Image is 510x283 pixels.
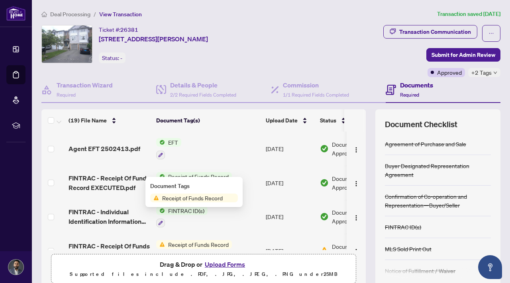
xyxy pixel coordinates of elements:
span: FINTRAC - Receipt Of Funds Record EXECUTED.pdf [69,173,150,192]
span: 2/2 Required Fields Completed [170,92,236,98]
div: Buyer Designated Representation Agreement [385,161,491,179]
div: FINTRAC ID(s) [385,223,421,231]
span: home [41,12,47,17]
th: Document Tag(s) [153,109,263,132]
th: (19) File Name [65,109,153,132]
span: Document Checklist [385,119,457,130]
p: Supported files include .PDF, .JPG, .JPEG, .PNG under 25 MB [56,269,351,279]
button: Transaction Communication [383,25,477,39]
button: Logo [350,142,363,155]
button: Logo [350,244,363,257]
h4: Transaction Wizard [57,80,113,90]
span: Status [320,116,336,125]
img: Status Icon [150,194,159,202]
span: Approved [437,68,462,77]
img: Status Icon [156,138,165,147]
img: Status Icon [156,172,165,181]
li: / [94,10,96,19]
span: Required [57,92,76,98]
img: Status Icon [156,206,165,215]
span: [STREET_ADDRESS][PERSON_NAME] [99,34,208,44]
img: Profile Icon [8,260,24,275]
img: Document Status [320,144,329,153]
button: Status IconReceipt of Funds Record [156,172,232,194]
th: Upload Date [263,109,317,132]
div: Document Tags [150,182,238,190]
span: EFT [165,138,181,147]
button: Logo [350,176,363,189]
img: logo [6,6,25,21]
span: +2 Tags [471,68,492,77]
button: Status IconEFT [156,138,181,159]
span: FINTRAC - Individual Identification Information Record.pdf [69,207,150,226]
span: 26381 [120,26,138,33]
span: View Transaction [99,11,142,18]
span: Upload Date [266,116,298,125]
span: Receipt of Funds Record [165,240,232,249]
h4: Details & People [170,80,236,90]
span: down [493,71,497,75]
img: Logo [353,248,359,255]
button: Status IconFINTRAC ID(s) [156,206,208,228]
span: FINTRAC ID(s) [165,206,208,215]
div: Transaction Communication [399,25,471,38]
img: Logo [353,147,359,153]
span: Document Approved [332,174,381,192]
span: Agent EFT 2502413.pdf [69,144,140,153]
span: Drag & Drop or [160,259,247,269]
span: Document Needs Work [332,242,381,260]
span: - [120,54,122,62]
h4: Commission [283,80,349,90]
td: [DATE] [263,234,317,268]
span: Document Approved [332,208,381,225]
div: Agreement of Purchase and Sale [385,140,466,148]
span: Document Approved [332,140,381,157]
span: 1/1 Required Fields Completed [283,92,349,98]
div: Status: [99,52,126,63]
button: Logo [350,210,363,223]
img: Document Status [320,178,329,187]
button: Status IconReceipt of Funds Record [156,240,232,262]
span: ellipsis [488,31,494,36]
img: Status Icon [156,240,165,249]
span: (19) File Name [69,116,107,125]
span: FINTRAC - Receipt Of Funds Record.pdf [69,241,150,260]
td: [DATE] [263,166,317,200]
button: Submit for Admin Review [426,48,500,62]
h4: Documents [400,80,433,90]
img: Logo [353,215,359,221]
div: Confirmation of Co-operation and Representation—Buyer/Seller [385,192,491,209]
img: Logo [353,180,359,187]
span: Receipt of Funds Record [159,194,226,202]
td: [DATE] [263,200,317,234]
th: Status [317,109,384,132]
button: Upload Forms [202,259,247,269]
div: Ticket #: [99,25,138,34]
img: Document Status [320,212,329,221]
span: Submit for Admin Review [432,48,495,61]
img: Document Status [320,246,329,255]
span: Required [400,92,419,98]
img: IMG-X9442040_1.jpg [42,25,92,63]
span: Deal Processing [50,11,90,18]
button: Open asap [478,255,502,279]
td: [DATE] [263,132,317,166]
article: Transaction saved [DATE] [437,10,500,19]
div: MLS Sold Print Out [385,244,432,253]
span: Receipt of Funds Record [165,172,232,181]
